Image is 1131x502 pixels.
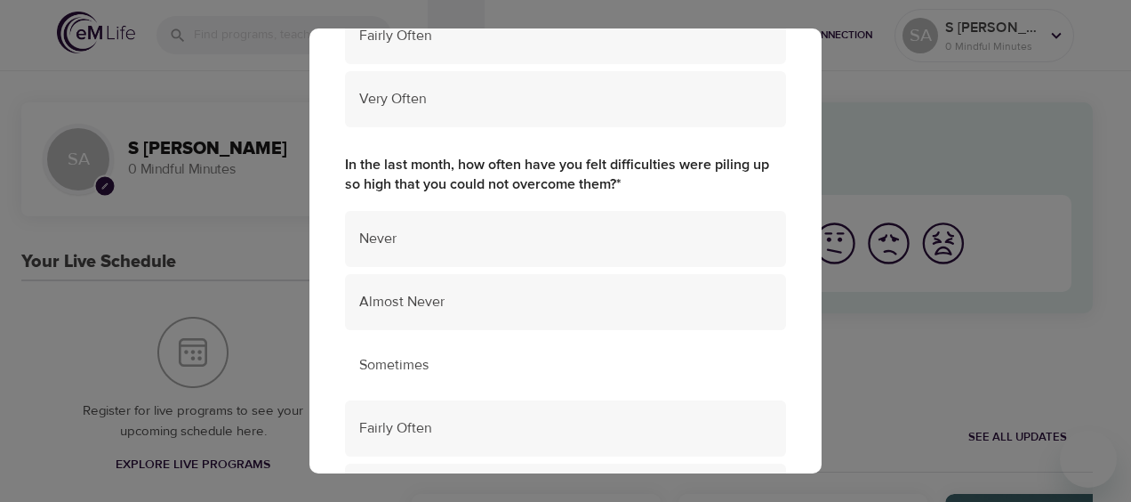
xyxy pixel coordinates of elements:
label: In the last month, how often have you felt difficulties were piling up so high that you could not... [345,155,786,196]
span: Fairly Often [359,26,772,46]
span: Very Often [359,89,772,109]
span: Never [359,229,772,249]
span: Fairly Often [359,418,772,439]
span: Almost Never [359,292,772,312]
span: Sometimes [359,355,772,376]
